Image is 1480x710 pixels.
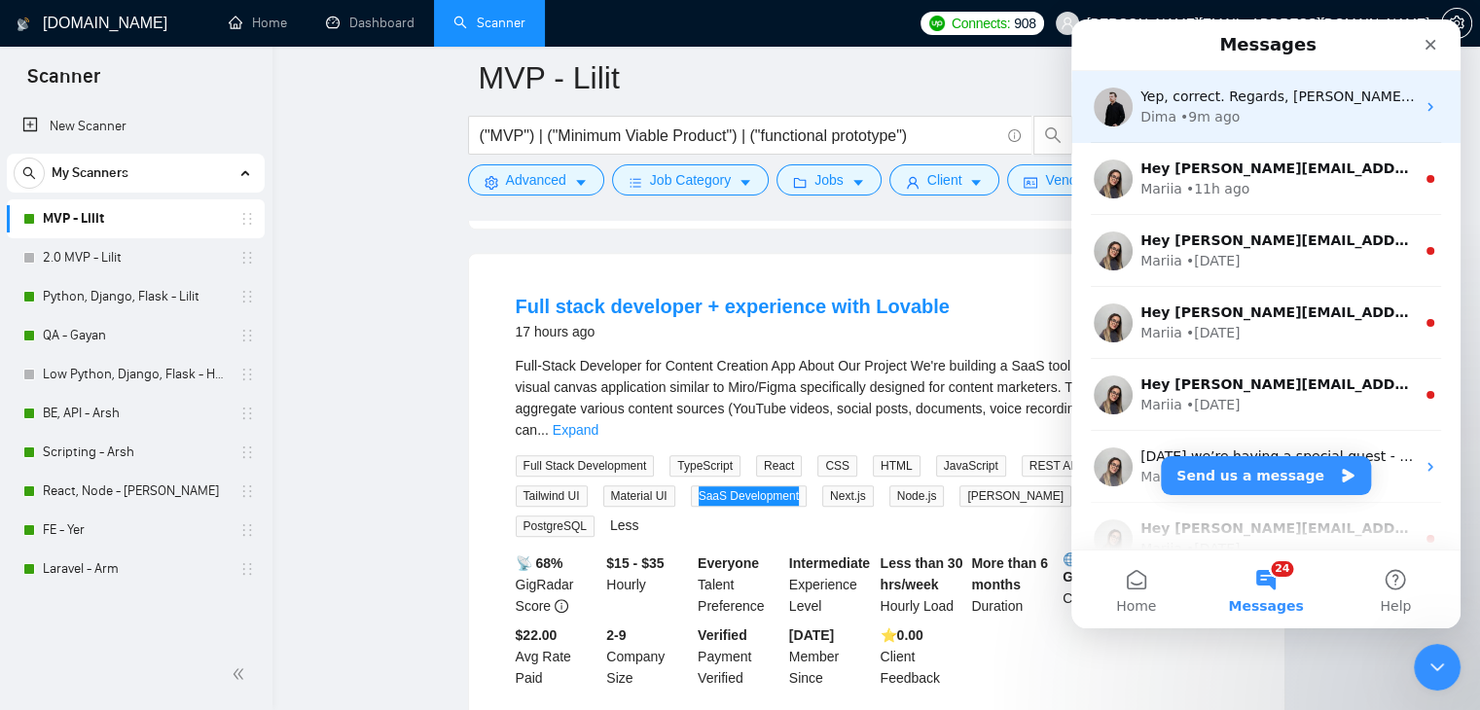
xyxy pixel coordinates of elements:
[822,485,874,507] span: Next.js
[602,552,694,617] div: Hourly
[669,455,740,477] span: TypeScript
[1063,552,1146,585] b: GBR
[479,53,1245,102] input: Scanner name...
[43,550,228,588] a: Laravel - Arm
[1061,17,1074,30] span: user
[906,175,920,190] span: user
[610,517,639,533] a: Less
[817,455,857,477] span: CSS
[602,624,694,689] div: Company Size
[1441,8,1472,39] button: setting
[650,169,731,191] span: Job Category
[43,511,228,550] a: FE - Yer
[468,164,604,195] button: settingAdvancedcaret-down
[776,164,882,195] button: folderJobscaret-down
[239,289,255,304] span: holder
[229,15,287,31] a: homeHome
[43,394,228,433] a: BE, API - Arsh
[814,169,844,191] span: Jobs
[1014,13,1035,34] span: 908
[889,485,945,507] span: Node.js
[516,555,563,571] b: 📡 68%
[606,555,664,571] b: $15 - $35
[516,455,655,477] span: Full Stack Development
[1022,455,1090,477] span: REST API
[43,472,228,511] a: React, Node - [PERSON_NAME]
[929,16,945,31] img: upwork-logo.png
[52,154,128,193] span: My Scanners
[612,164,769,195] button: barsJob Categorycaret-down
[43,316,228,355] a: QA - Gayan
[785,552,877,617] div: Experience Level
[43,433,228,472] a: Scripting - Arsh
[485,175,498,190] span: setting
[877,552,968,617] div: Hourly Load
[971,555,1048,592] b: More than 6 months
[785,624,877,689] div: Member Since
[232,664,251,684] span: double-left
[22,107,249,146] a: New Scanner
[239,367,255,382] span: holder
[43,355,228,394] a: Low Python, Django, Flask - Hayk
[789,555,870,571] b: Intermediate
[789,627,834,643] b: [DATE]
[43,277,228,316] a: Python, Django, Flask - Lilit
[967,552,1059,617] div: Duration
[239,561,255,577] span: holder
[239,250,255,266] span: holder
[793,175,807,190] span: folder
[512,552,603,617] div: GigRadar Score
[881,555,963,592] b: Less than 30 hrs/week
[512,624,603,689] div: Avg Rate Paid
[7,107,265,146] li: New Scanner
[851,175,865,190] span: caret-down
[1034,126,1071,144] span: search
[574,175,588,190] span: caret-down
[326,15,415,31] a: dashboardDashboard
[889,164,1000,195] button: userClientcaret-down
[1024,175,1037,190] span: idcard
[1008,129,1021,142] span: info-circle
[239,328,255,343] span: holder
[1059,552,1150,617] div: Country
[555,599,568,613] span: info-circle
[877,624,968,689] div: Client Feedback
[453,15,525,31] a: searchScanner
[873,455,920,477] span: HTML
[698,627,747,643] b: Verified
[7,154,265,588] li: My Scanners
[927,169,962,191] span: Client
[239,444,255,460] span: holder
[694,624,785,689] div: Payment Verified
[516,296,950,317] a: Full stack developer + experience with Lovable
[1045,169,1088,191] span: Vendor
[239,522,255,538] span: holder
[239,483,255,499] span: holder
[516,515,595,537] span: PostgreSQL
[43,238,228,277] a: 2.0 MVP - Lilit
[881,627,923,643] b: ⭐️ 0.00
[15,166,44,180] span: search
[959,485,1071,507] span: [PERSON_NAME]
[553,422,598,438] a: Expand
[14,158,45,189] button: search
